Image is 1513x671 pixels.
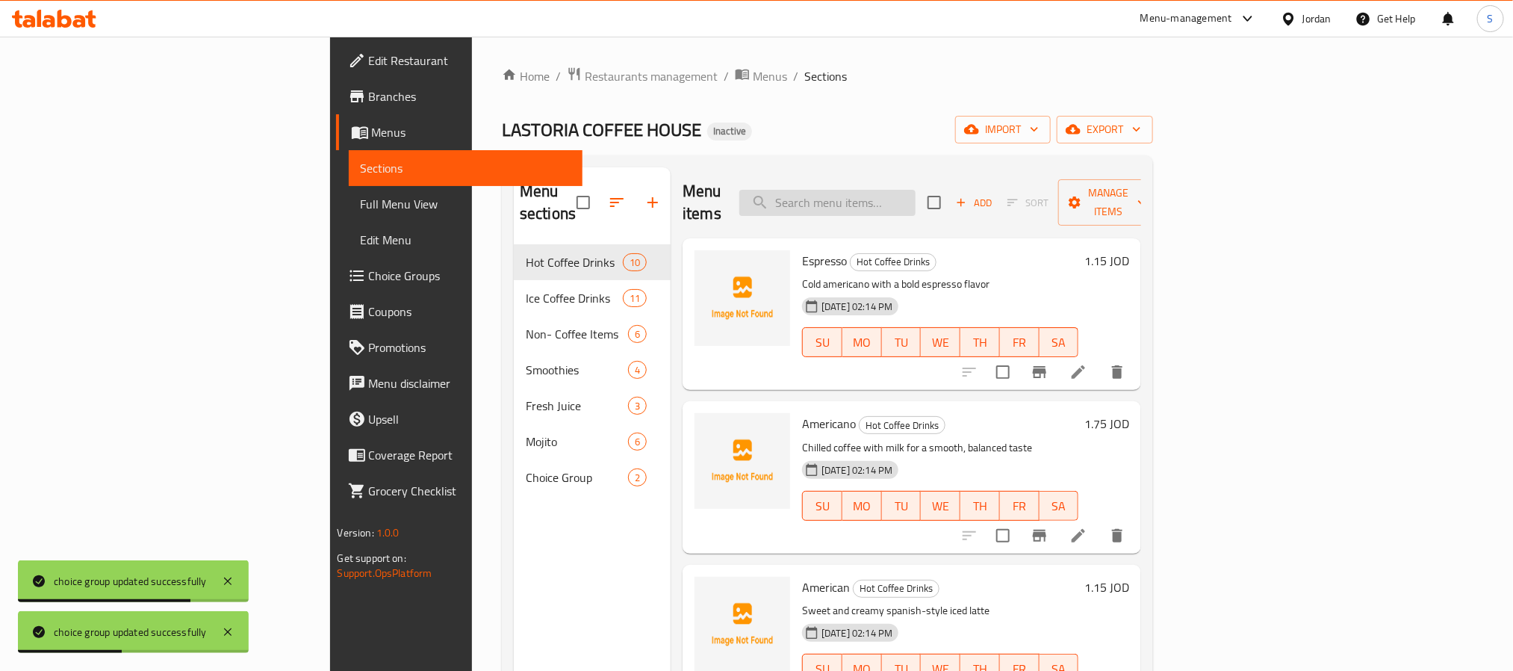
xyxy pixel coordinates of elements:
span: Non- Coffee Items [526,325,628,343]
span: 3 [629,399,646,413]
button: TU [882,491,922,521]
span: Menus [753,67,787,85]
button: import [955,116,1051,143]
span: Add [954,194,994,211]
a: Coverage Report [336,437,582,473]
a: Sections [349,150,582,186]
button: Branch-specific-item [1022,354,1057,390]
a: Coupons [336,294,582,330]
button: Manage items [1058,179,1158,226]
button: Add section [635,185,671,220]
span: SA [1046,495,1073,517]
span: Inactive [707,125,752,137]
span: Edit Restaurant [369,52,571,69]
div: Choice Group2 [514,460,671,495]
li: / [724,67,729,85]
span: Coverage Report [369,446,571,464]
span: Select to update [987,520,1019,551]
a: Edit menu item [1069,363,1087,381]
button: SA [1040,491,1079,521]
div: Mojito [526,433,628,451]
span: Restaurants management [585,67,718,85]
div: Jordan [1302,10,1332,27]
a: Upsell [336,401,582,437]
div: Non- Coffee Items6 [514,316,671,352]
button: Add [950,191,998,214]
span: Ice Coffee Drinks [526,289,623,307]
span: Branches [369,87,571,105]
a: Full Menu View [349,186,582,222]
div: items [623,289,647,307]
h2: Menu items [683,180,721,225]
span: SU [809,495,836,517]
a: Promotions [336,330,582,365]
div: items [628,361,647,379]
span: Hot Coffee Drinks [860,417,945,434]
span: Menu disclaimer [369,374,571,392]
span: Upsell [369,410,571,428]
span: TH [966,495,994,517]
span: Smoothies [526,361,628,379]
button: Branch-specific-item [1022,518,1057,554]
span: American [802,576,850,599]
a: Edit menu item [1069,527,1087,545]
span: Choice Group [526,469,628,486]
button: TU [882,327,922,357]
button: export [1057,116,1153,143]
button: delete [1099,354,1135,390]
a: Choice Groups [336,258,582,294]
div: items [628,469,647,486]
button: FR [1000,491,1040,521]
h6: 1.15 JOD [1084,577,1129,598]
span: Full Menu View [361,195,571,213]
div: Mojito6 [514,424,671,460]
p: Sweet and creamy spanish-style iced latte [802,602,1078,620]
button: SU [802,491,842,521]
span: 1.0.0 [376,523,400,542]
span: [DATE] 02:14 PM [815,300,898,314]
span: Manage items [1070,184,1146,221]
div: Fresh Juice3 [514,388,671,424]
a: Restaurants management [567,67,718,86]
nav: Menu sections [514,238,671,501]
input: search [739,190,916,216]
span: export [1069,120,1141,139]
p: Cold americano with a bold espresso flavor [802,275,1078,294]
span: 10 [624,256,646,270]
span: Edit Menu [361,231,571,249]
a: Edit Restaurant [336,43,582,78]
span: Select all sections [568,187,599,218]
span: Choice Groups [369,267,571,285]
div: items [628,433,647,451]
span: [DATE] 02:14 PM [815,626,898,640]
div: Hot Coffee Drinks10 [514,244,671,280]
a: Menus [336,114,582,150]
span: WE [927,495,954,517]
span: Promotions [369,338,571,356]
p: Chilled coffee with milk for a smooth, balanced taste [802,439,1078,457]
button: WE [921,327,960,357]
span: LASTORIA COFFEE HOUSE [502,113,701,146]
a: Branches [336,78,582,114]
div: Ice Coffee Drinks11 [514,280,671,316]
a: Menu disclaimer [336,365,582,401]
span: FR [1006,495,1034,517]
span: 6 [629,435,646,449]
span: TU [888,495,916,517]
span: 6 [629,327,646,341]
span: SU [809,332,836,353]
button: FR [1000,327,1040,357]
button: SU [802,327,842,357]
span: FR [1006,332,1034,353]
span: SA [1046,332,1073,353]
span: WE [927,332,954,353]
span: S [1488,10,1494,27]
span: Espresso [802,250,847,272]
button: TH [960,491,1000,521]
div: items [623,253,647,271]
h6: 1.75 JOD [1084,413,1129,434]
div: Hot Coffee Drinks [526,253,623,271]
span: Fresh Juice [526,397,628,415]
